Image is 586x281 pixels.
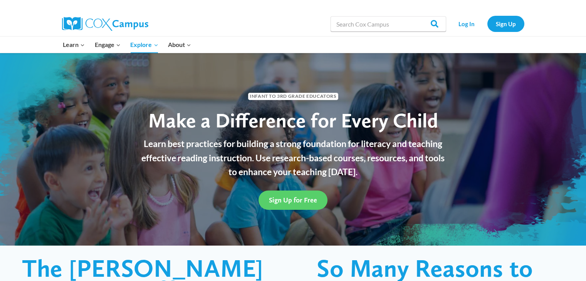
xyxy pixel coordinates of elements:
nav: Secondary Navigation [450,16,524,32]
nav: Primary Navigation [58,37,196,53]
span: Engage [95,40,121,50]
a: Log In [450,16,484,32]
a: Sign Up for Free [259,191,327,209]
a: Sign Up [487,16,524,32]
p: Learn best practices for building a strong foundation for literacy and teaching effective reading... [137,137,449,179]
img: Cox Campus [62,17,148,31]
span: Make a Difference for Every Child [148,108,438,132]
span: About [168,40,191,50]
span: Explore [130,40,158,50]
input: Search Cox Campus [331,16,446,32]
span: Learn [63,40,85,50]
span: Infant to 3rd Grade Educators [248,93,338,100]
span: Sign Up for Free [269,196,317,204]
